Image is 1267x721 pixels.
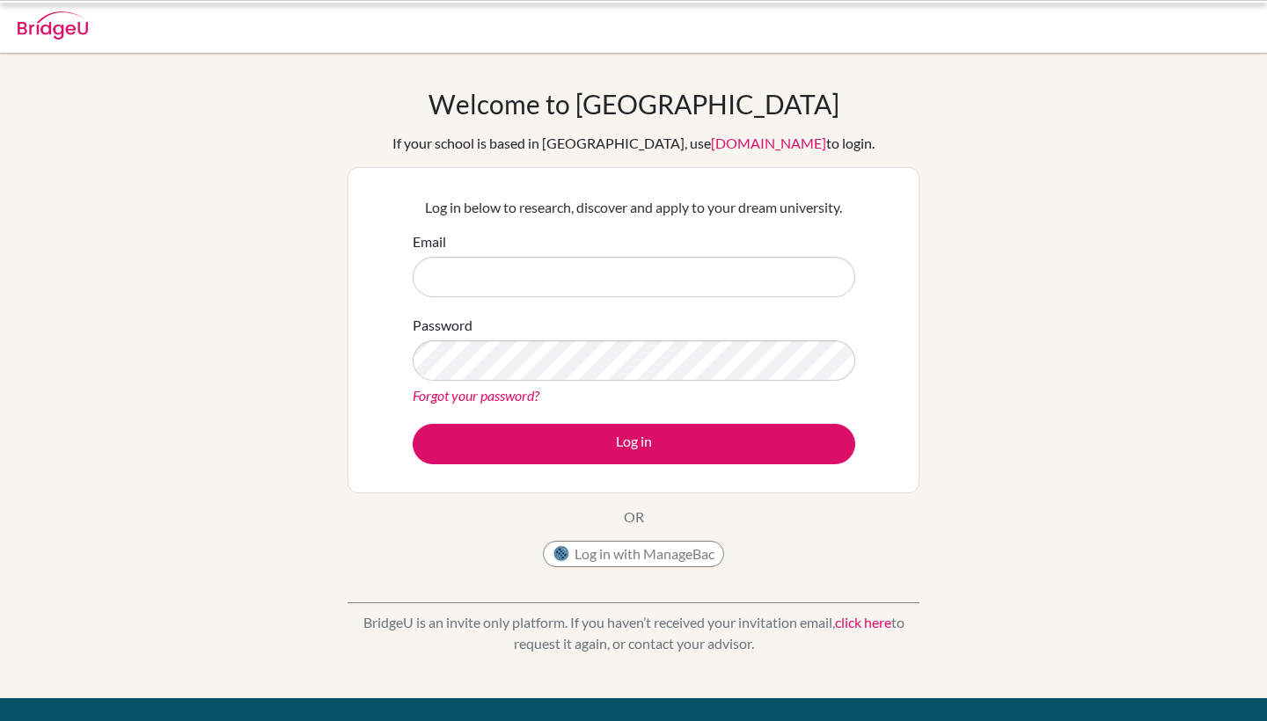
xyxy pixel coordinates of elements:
a: Forgot your password? [413,387,539,404]
a: [DOMAIN_NAME] [711,135,826,151]
div: If your school is based in [GEOGRAPHIC_DATA], use to login. [392,133,875,154]
a: click here [835,614,891,630]
label: Email [413,231,446,252]
p: BridgeU is an invite only platform. If you haven’t received your invitation email, to request it ... [348,612,919,654]
label: Password [413,315,472,336]
p: Log in below to research, discover and apply to your dream university. [413,197,855,218]
img: Bridge-U [18,11,88,40]
button: Log in with ManageBac [543,541,724,567]
button: Log in [413,424,855,464]
h1: Welcome to [GEOGRAPHIC_DATA] [428,88,839,120]
p: OR [624,506,644,528]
